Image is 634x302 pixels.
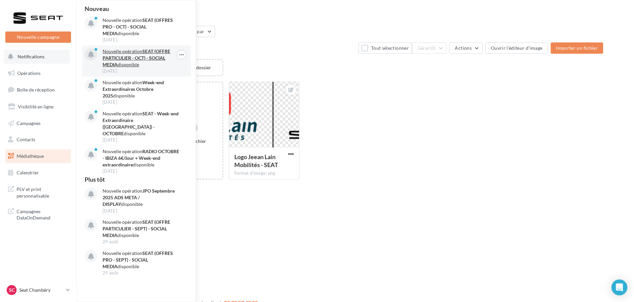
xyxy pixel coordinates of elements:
[17,170,39,175] span: Calendrier
[455,45,471,51] span: Actions
[4,182,72,202] a: PLV et print personnalisable
[358,42,412,54] button: Tout sélectionner
[4,204,72,224] a: Campagnes DataOnDemand
[449,42,482,54] button: Actions
[556,45,598,51] span: Importer un fichier
[4,50,70,64] button: Notifications
[430,45,436,51] span: (0)
[4,100,72,114] a: Visibilité en ligne
[4,133,72,147] a: Contacts
[611,279,627,295] div: Open Intercom Messenger
[17,207,68,221] span: Campagnes DataOnDemand
[4,116,72,130] a: Campagnes
[412,42,447,54] button: Gérer(0)
[234,153,278,168] span: Logo Jeean Lain Mobilités - SEAT
[17,70,40,76] span: Opérations
[551,42,603,54] button: Importer un fichier
[84,11,626,21] div: Médiathèque
[485,42,548,54] button: Ouvrir l'éditeur d'image
[17,137,35,142] span: Contacts
[17,120,40,126] span: Campagnes
[4,66,72,80] a: Opérations
[18,104,53,109] span: Visibilité en ligne
[5,284,71,296] a: SC Seat Chambéry
[19,287,63,293] p: Seat Chambéry
[4,149,72,163] a: Médiathèque
[4,83,72,97] a: Boîte de réception
[4,166,72,180] a: Calendrier
[17,185,68,199] span: PLV et print personnalisable
[5,31,71,43] button: Nouvelle campagne
[17,153,44,159] span: Médiathèque
[17,87,55,92] span: Boîte de réception
[9,287,15,293] span: SC
[234,170,294,176] div: Format d'image: png
[18,54,44,59] span: Notifications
